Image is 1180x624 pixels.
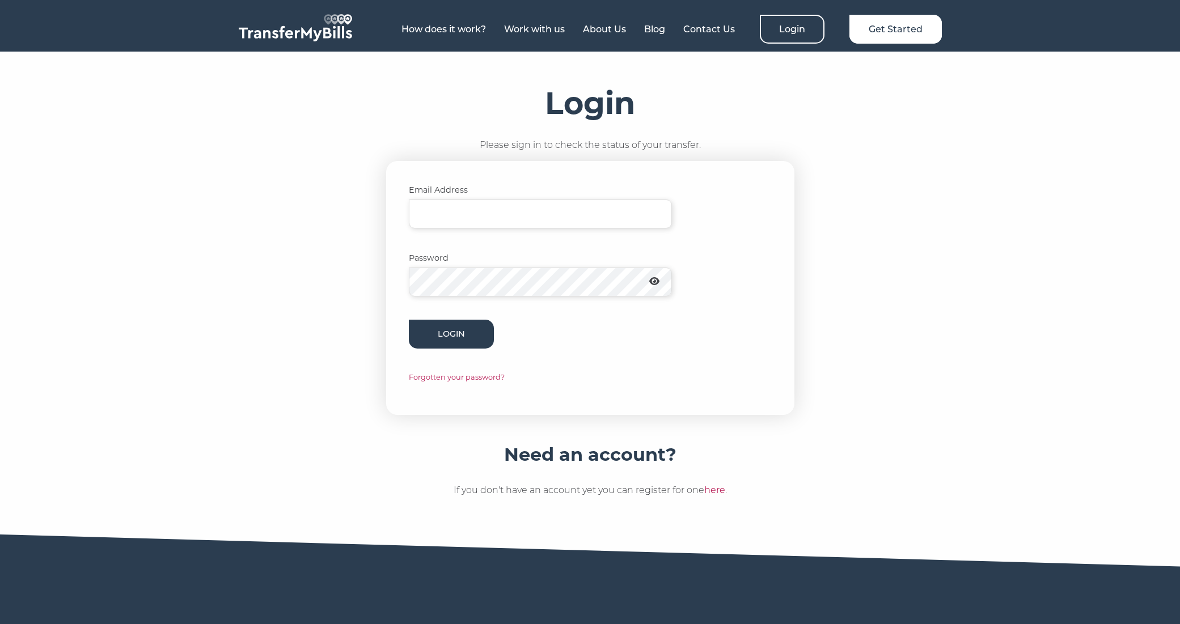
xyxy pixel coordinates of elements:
a: Login [760,15,824,44]
a: Blog [644,24,665,35]
p: If you don't have an account yet you can register for one . [454,483,727,498]
a: How does it work? [401,24,486,35]
h1: Login [545,86,635,121]
a: Get Started [849,15,942,44]
label: Email Address [409,184,494,197]
p: Please sign in to check the status of your transfer. [480,138,701,152]
a: Forgotten your password? [409,373,505,381]
img: TransferMyBills.com - Helping ease the stress of moving [239,14,352,41]
a: here [704,485,725,495]
a: Work with us [504,24,565,35]
a: Contact Us [683,24,735,35]
h4: Need an account? [504,443,676,466]
label: Password [409,252,494,265]
a: About Us [583,24,626,35]
button: Login [409,320,494,349]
